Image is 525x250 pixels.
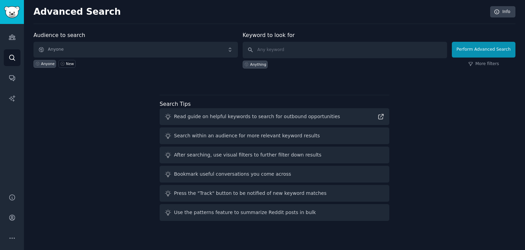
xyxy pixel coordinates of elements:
[174,151,321,159] div: After searching, use visual filters to further filter down results
[452,42,515,58] button: Perform Advanced Search
[58,60,75,68] a: New
[468,61,499,67] a: More filters
[174,171,291,178] div: Bookmark useful conversations you come across
[174,190,326,197] div: Press the "Track" button to be notified of new keyword matches
[33,32,85,38] label: Audience to search
[33,7,486,17] h2: Advanced Search
[243,32,295,38] label: Keyword to look for
[174,132,320,139] div: Search within an audience for more relevant keyword results
[243,42,447,58] input: Any keyword
[250,62,266,67] div: Anything
[66,61,74,66] div: New
[174,113,340,120] div: Read guide on helpful keywords to search for outbound opportunities
[160,101,191,107] label: Search Tips
[490,6,515,18] a: Info
[33,42,238,58] button: Anyone
[4,6,20,18] img: GummySearch logo
[174,209,316,216] div: Use the patterns feature to summarize Reddit posts in bulk
[41,61,55,66] div: Anyone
